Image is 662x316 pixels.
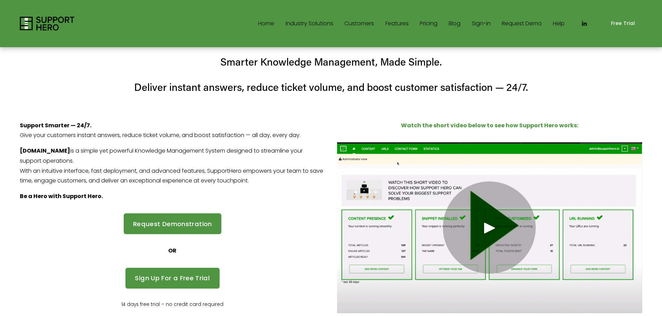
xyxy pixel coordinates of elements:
[581,20,588,27] a: LinkedIn
[20,300,325,309] p: 14 days free trial – no credit card required
[420,18,438,29] a: Pricing
[20,147,70,155] strong: [DOMAIN_NAME]
[385,18,409,29] a: Features
[168,247,177,255] strong: OR
[125,268,220,289] a: Sign Up For a Free Trial
[502,18,542,29] a: Request Demo
[449,18,460,29] a: Blog
[124,213,222,234] a: Request Demonstration
[553,18,565,29] a: Help
[472,18,491,29] a: Sign-in
[258,18,274,29] a: Home
[401,121,578,129] strong: Watch the short video below to see how Support Hero works:
[604,16,642,32] a: Free Trial
[20,80,642,94] h4: Deliver instant answers, reduce ticket volume, and boost customer satisfaction — 24/7.
[344,18,374,29] a: Customers
[20,192,103,200] strong: Be a Hero with Support Hero.
[286,18,333,29] a: folder dropdown
[20,55,642,69] h4: Smarter Knowledge Management, Made Simple.
[20,146,325,186] p: is a simple yet powerful Knowledge Management System designed to streamline your support operatio...
[481,220,498,236] div: Play
[20,17,74,31] img: Support Hero
[20,121,325,141] p: Give your customers instant answers, reduce ticket volume, and boost satisfaction — all day, ever...
[286,19,333,29] span: Industry Solutions
[20,121,91,129] strong: Support Smarter — 24/7.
